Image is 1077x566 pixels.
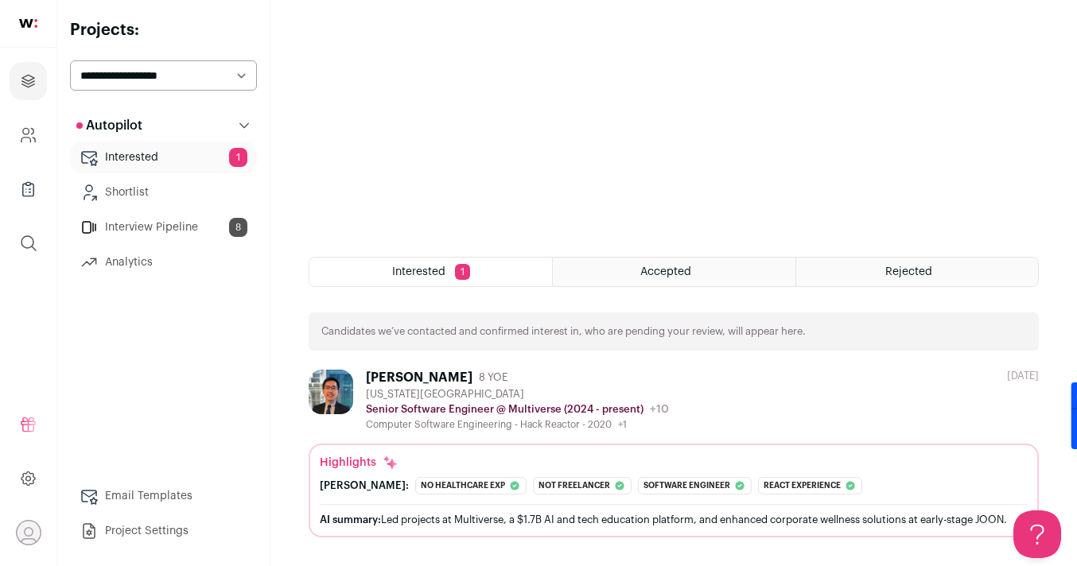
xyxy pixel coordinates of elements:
div: React experience [758,477,862,494]
div: [PERSON_NAME]: [320,479,409,492]
div: Software engineer [638,477,752,494]
h2: Projects: [70,19,257,41]
span: Accepted [640,266,691,277]
a: Analytics [70,246,257,278]
span: +10 [650,404,669,415]
div: Computer Software Engineering - Hack Reactor - 2020 [366,418,669,431]
p: Autopilot [76,116,142,135]
span: 8 YOE [479,371,507,384]
a: Project Settings [70,515,257,547]
span: AI summary: [320,514,381,525]
span: 1 [229,148,247,167]
img: 6231cf7160b05a04d7ede642848a217ddc9da92be8c7040adcf80fbd0b25b294 [309,370,353,414]
div: Not freelancer [533,477,632,494]
a: Email Templates [70,480,257,512]
span: Rejected [885,266,932,277]
a: Projects [10,62,47,100]
a: Interested1 [70,141,257,173]
button: Autopilot [70,110,257,141]
a: Company and ATS Settings [10,116,47,154]
p: Senior Software Engineer @ Multiverse (2024 - present) [366,403,643,416]
div: [PERSON_NAME] [366,370,472,386]
a: Accepted [553,258,795,286]
iframe: Toggle Customer Support [1013,510,1061,558]
button: Open dropdown [16,520,41,545]
a: [PERSON_NAME] 8 YOE [US_STATE][GEOGRAPHIC_DATA] Senior Software Engineer @ Multiverse (2024 - pre... [309,370,1039,537]
p: Candidates we’ve contacted and confirmed interest in, who are pending your review, will appear here. [321,325,806,338]
div: [US_STATE][GEOGRAPHIC_DATA] [366,388,669,401]
a: Shortlist [70,176,257,208]
span: 8 [229,218,247,237]
a: Company Lists [10,170,47,208]
div: Highlights [320,455,399,471]
span: +1 [618,420,627,429]
a: Rejected [796,258,1038,286]
div: [DATE] [1007,370,1039,382]
div: Led projects at Multiverse, a $1.7B AI and tech education platform, and enhanced corporate wellne... [320,511,1028,528]
div: No healthcare exp [415,477,527,494]
a: Interview Pipeline8 [70,211,257,243]
img: wellfound-shorthand-0d5821cbd27db2630d0214b213865d53afaa358527fdda9d0ea32b1df1b89c2c.svg [19,19,37,28]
